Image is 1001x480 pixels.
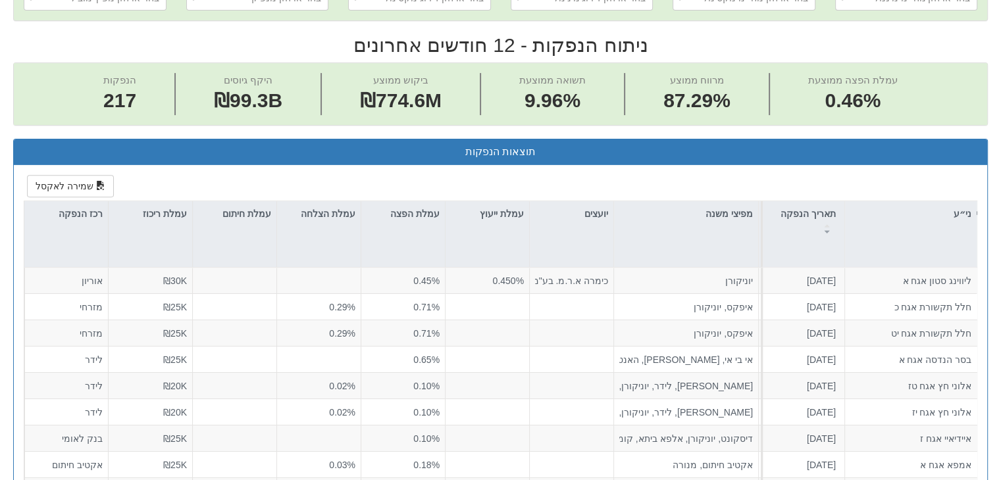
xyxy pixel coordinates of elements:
div: דיסקונט, יוניקורן, אלפא ביתא, קומפאס רוז [619,431,753,444]
div: רכז הנפקה [24,201,108,226]
span: מרווח ממוצע [670,74,724,85]
span: הנפקות [103,74,136,85]
span: תשואה ממוצעת [519,74,586,85]
span: 0.46% [808,87,898,115]
div: מזרחי [30,300,103,313]
span: ₪20K [163,380,187,391]
span: ביקוש ממוצע [373,74,428,85]
span: ₪30K [163,276,187,286]
div: חלל תקשורת אגח יט [850,326,971,339]
span: ₪99.3B [214,89,282,111]
div: [DATE] [767,405,836,418]
div: חלל תקשורת אגח כ [850,300,971,313]
div: בנק לאומי [30,431,103,444]
div: בסר הנדסה אגח א [850,352,971,366]
div: עמלת ייעוץ [446,201,529,226]
div: 0.02% [282,379,355,392]
div: [DATE] [767,300,836,313]
div: אקטיב חיתום [30,458,103,471]
div: 0.10% [367,405,440,418]
div: עמלת ריכוז [109,201,192,226]
div: אלוני חץ אגח יז [850,405,971,418]
div: 0.03% [282,458,355,471]
div: 0.18% [367,458,440,471]
span: עמלת הפצה ממוצעת [808,74,898,85]
div: מזרחי [30,326,103,339]
div: עמלת הפצה [361,201,445,226]
span: 217 [103,87,136,115]
div: [PERSON_NAME], לידר, יוניקורן, קומפאס רוז, י.א.צ השקעות [619,379,753,392]
div: [DATE] [767,326,836,339]
div: 0.450% [451,274,524,287]
div: כימרה א.ר.מ. בע"מ [535,274,608,287]
div: איידיאיי אגח ז [850,431,971,444]
div: ליווינג סטון אגח א [850,274,971,287]
h2: ניתוח הנפקות - 12 חודשים אחרונים [13,34,988,56]
div: לידר [30,379,103,392]
div: תאריך הנפקה [763,201,844,241]
div: [DATE] [767,431,836,444]
div: [DATE] [767,274,836,287]
div: 0.10% [367,379,440,392]
div: אלוני חץ אגח טז [850,379,971,392]
div: עמלת חיתום [193,201,276,226]
span: ₪20K [163,406,187,417]
span: ₪25K [163,459,187,469]
div: אי בי אי, [PERSON_NAME], האנטר קפיטל [619,352,753,366]
div: איפקס, יוניקורן [619,300,753,313]
span: ₪25K [163,354,187,364]
span: ₪25K [163,433,187,443]
div: 0.45% [367,274,440,287]
div: לידר [30,405,103,418]
span: ₪25K [163,301,187,312]
div: 0.29% [282,326,355,339]
div: 0.71% [367,300,440,313]
div: ני״ע [845,201,977,226]
span: היקף גיוסים [224,74,272,85]
span: 87.29% [663,87,731,115]
h3: תוצאות הנפקות [24,146,977,158]
div: אקטיב חיתום, מנורה [619,458,753,471]
div: איפקס, יוניקורן [619,326,753,339]
div: יוניקורן [619,274,753,287]
div: מפיצי משנה [614,201,758,226]
div: [DATE] [767,352,836,366]
span: ₪774.6M [360,89,442,111]
div: לידר [30,352,103,366]
div: יועצים [530,201,613,226]
div: 0.10% [367,431,440,444]
div: 0.29% [282,300,355,313]
div: עמלת הצלחה [277,201,361,226]
div: 0.02% [282,405,355,418]
div: [PERSON_NAME], לידר, יוניקורן, קומפאס רוז, י.א.צ השקעות [619,405,753,418]
div: 0.65% [367,352,440,366]
div: אוריון [30,274,103,287]
span: ₪25K [163,327,187,338]
span: 9.96% [519,87,586,115]
button: שמירה לאקסל [27,175,114,197]
div: [DATE] [767,458,836,471]
div: [DATE] [767,379,836,392]
div: אמפא אגח א [850,458,971,471]
div: 0.71% [367,326,440,339]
